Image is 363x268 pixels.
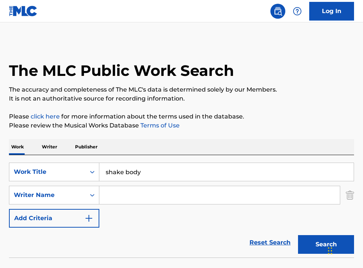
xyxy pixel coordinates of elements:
[246,234,294,251] a: Reset Search
[31,113,60,120] a: click here
[9,94,354,103] p: It is not an authoritative source for recording information.
[290,4,305,19] div: Help
[309,2,354,21] a: Log In
[293,7,302,16] img: help
[9,121,354,130] p: Please review the Musical Works Database
[9,139,26,155] p: Work
[346,186,354,204] img: Delete Criterion
[270,4,285,19] a: Public Search
[14,167,81,176] div: Work Title
[139,122,180,129] a: Terms of Use
[298,235,354,254] button: Search
[9,209,99,228] button: Add Criteria
[9,112,354,121] p: Please for more information about the terms used in the database.
[328,240,332,262] div: Drag
[9,163,354,258] form: Search Form
[14,191,81,200] div: Writer Name
[9,85,354,94] p: The accuracy and completeness of The MLC's data is determined solely by our Members.
[326,232,363,268] iframe: Chat Widget
[273,7,282,16] img: search
[84,214,93,223] img: 9d2ae6d4665cec9f34b9.svg
[9,61,234,80] h1: The MLC Public Work Search
[40,139,59,155] p: Writer
[9,6,38,16] img: MLC Logo
[73,139,100,155] p: Publisher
